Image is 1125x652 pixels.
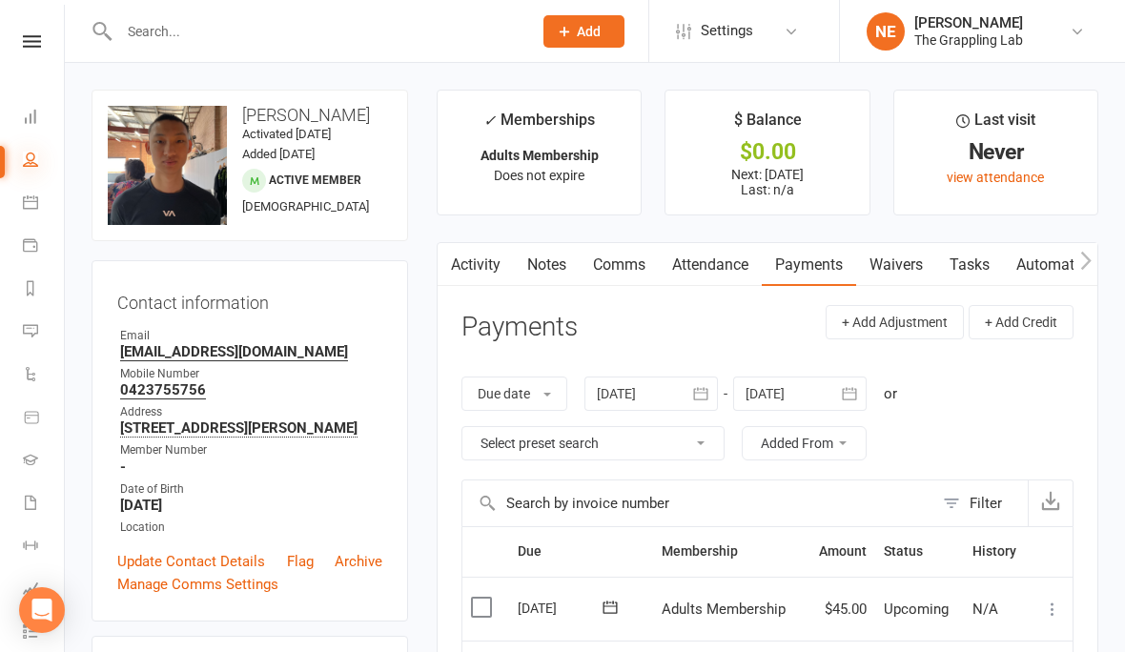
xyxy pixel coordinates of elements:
[683,142,851,162] div: $0.00
[117,573,278,596] a: Manage Comms Settings
[933,480,1028,526] button: Filter
[23,269,66,312] a: Reports
[662,601,786,618] span: Adults Membership
[19,587,65,633] div: Open Intercom Messenger
[911,142,1080,162] div: Never
[335,550,382,573] a: Archive
[120,480,382,499] div: Date of Birth
[242,127,331,141] time: Activated [DATE]
[514,243,580,287] a: Notes
[483,108,595,143] div: Memberships
[875,527,964,576] th: Status
[762,243,856,287] a: Payments
[805,527,874,576] th: Amount
[964,527,1030,576] th: History
[972,601,998,618] span: N/A
[701,10,753,52] span: Settings
[867,12,905,51] div: NE
[23,569,66,612] a: Assessments
[23,97,66,140] a: Dashboard
[518,593,605,622] div: [DATE]
[23,226,66,269] a: Payments
[462,480,933,526] input: Search by invoice number
[108,106,227,225] img: image1757721363.png
[113,18,519,45] input: Search...
[742,426,867,460] button: Added From
[269,173,361,187] span: Active member
[970,492,1002,515] div: Filter
[120,458,382,476] strong: -
[242,199,369,214] span: [DEMOGRAPHIC_DATA]
[956,108,1035,142] div: Last visit
[120,519,382,537] div: Location
[1003,243,1116,287] a: Automations
[884,382,897,405] div: or
[461,313,578,342] h3: Payments
[683,167,851,197] p: Next: [DATE] Last: n/a
[23,397,66,440] a: Product Sales
[936,243,1003,287] a: Tasks
[884,601,949,618] span: Upcoming
[287,550,314,573] a: Flag
[120,441,382,459] div: Member Number
[805,577,874,642] td: $45.00
[120,327,382,345] div: Email
[120,497,382,514] strong: [DATE]
[108,106,392,125] h3: [PERSON_NAME]
[856,243,936,287] a: Waivers
[653,527,806,576] th: Membership
[947,170,1044,185] a: view attendance
[577,24,601,39] span: Add
[438,243,514,287] a: Activity
[461,377,567,411] button: Due date
[481,148,599,163] strong: Adults Membership
[543,15,624,48] button: Add
[117,286,382,313] h3: Contact information
[826,305,964,339] button: + Add Adjustment
[969,305,1074,339] button: + Add Credit
[120,403,382,421] div: Address
[734,108,802,142] div: $ Balance
[580,243,659,287] a: Comms
[659,243,762,287] a: Attendance
[23,183,66,226] a: Calendar
[914,14,1023,31] div: [PERSON_NAME]
[242,147,315,161] time: Added [DATE]
[494,168,584,183] span: Does not expire
[117,550,265,573] a: Update Contact Details
[23,140,66,183] a: People
[120,365,382,383] div: Mobile Number
[914,31,1023,49] div: The Grappling Lab
[483,112,496,130] i: ✓
[509,527,653,576] th: Due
